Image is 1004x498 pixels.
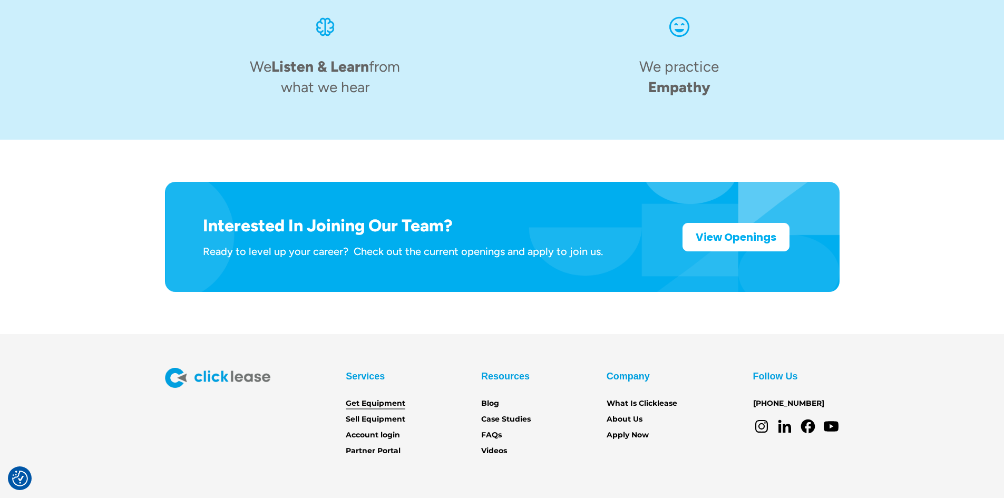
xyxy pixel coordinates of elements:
div: Services [346,368,385,385]
a: Videos [481,445,507,457]
strong: View Openings [696,230,776,245]
a: Account login [346,429,400,441]
a: Blog [481,398,499,409]
a: Partner Portal [346,445,401,457]
div: Follow Us [753,368,798,385]
button: Consent Preferences [12,471,28,486]
a: About Us [607,414,642,425]
div: Resources [481,368,530,385]
span: Empathy [648,78,710,96]
img: An icon of a brain [313,14,338,40]
h4: We practice [639,56,719,97]
a: View Openings [683,223,789,251]
div: Company [607,368,650,385]
img: Smiling face icon [667,14,692,40]
a: Get Equipment [346,398,405,409]
a: FAQs [481,429,502,441]
div: Ready to level up your career? Check out the current openings and apply to join us. [203,245,603,258]
a: Sell Equipment [346,414,405,425]
a: Apply Now [607,429,649,441]
img: Clicklease logo [165,368,270,388]
a: [PHONE_NUMBER] [753,398,824,409]
span: Listen & Learn [271,57,369,75]
a: What Is Clicklease [607,398,677,409]
h1: Interested In Joining Our Team? [203,216,603,236]
img: Revisit consent button [12,471,28,486]
h4: We from what we hear [247,56,404,97]
a: Case Studies [481,414,531,425]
